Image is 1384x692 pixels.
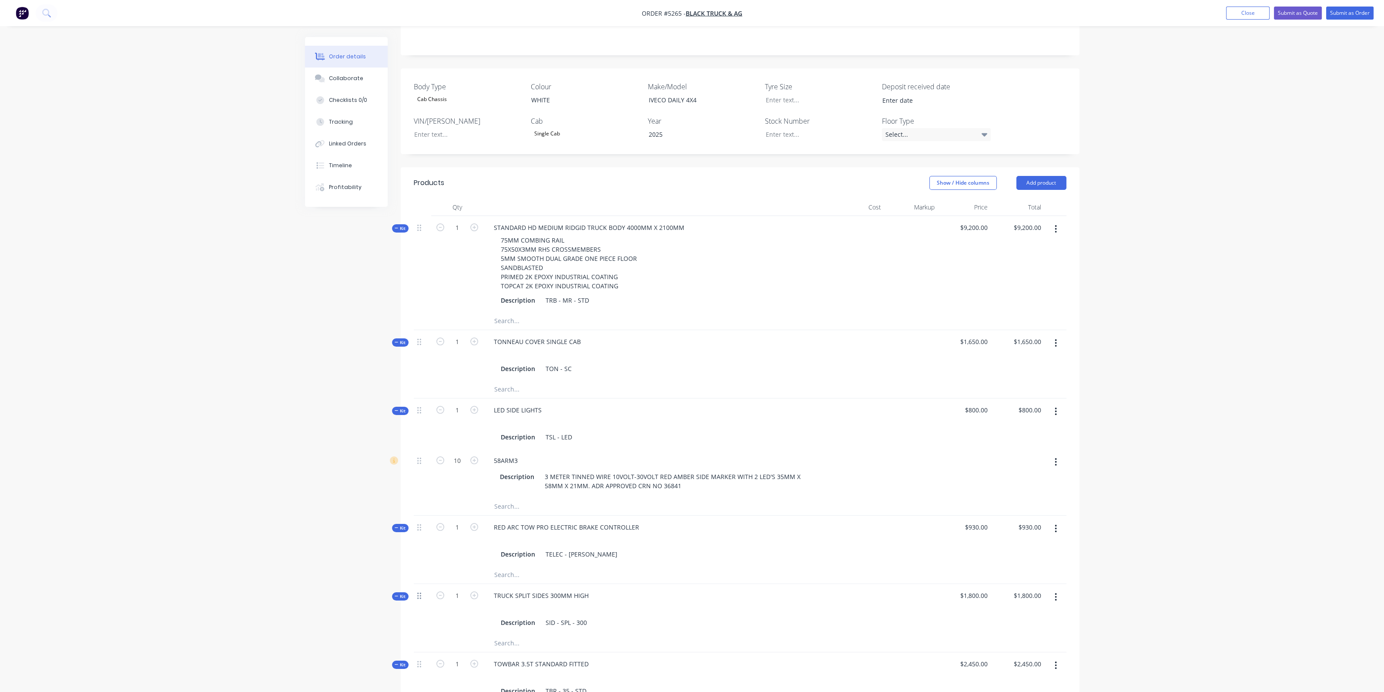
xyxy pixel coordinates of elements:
[497,616,539,629] div: Description
[882,81,991,92] label: Deposit received date
[642,9,686,17] span: Order #5265 -
[395,662,406,668] span: Kit
[494,566,668,584] input: Search...
[542,431,576,443] div: TSL - LED
[765,116,874,126] label: Stock Number
[882,128,991,141] div: Select...
[885,199,938,216] div: Markup
[542,362,575,375] div: TON - SC
[494,234,646,292] div: 75MM COMBING RAIL 75X50X3MM RHS CROSSMEMBERS 5MM SMOOTH DUAL GRADE ONE PIECE FLOOR SANDBLASTED PR...
[929,176,997,190] button: Show / Hide columns
[305,46,388,68] button: Order details
[497,548,539,560] div: Description
[487,658,596,670] div: TOWBAR 3.5T STANDARD FITTED
[531,81,640,92] label: Colour
[494,312,668,330] input: Search...
[395,225,406,232] span: Kit
[497,362,539,375] div: Description
[487,335,588,348] div: TONNEAU COVER SINGLE CAB
[641,94,750,106] div: IVECO DAILY 4X4
[329,96,367,104] div: Checklists 0/0
[494,635,668,652] input: Search...
[938,199,992,216] div: Price
[329,74,363,82] div: Collaborate
[392,524,409,532] button: Kit
[392,592,409,601] button: Kit
[392,224,409,233] button: Kit
[414,94,450,105] div: Cab Chassis
[487,589,596,602] div: TRUCK SPLIT SIDES 300MM HIGH
[305,89,388,111] button: Checklists 0/0
[395,525,406,531] span: Kit
[494,498,668,515] input: Search...
[876,94,985,107] input: Enter date
[497,431,539,443] div: Description
[414,178,444,188] div: Products
[305,155,388,176] button: Timeline
[541,470,815,492] div: 3 METER TINNED WIRE 10VOLT-30VOLT RED AMBER SIDE MARKER WITH 2 LED'S 35MM X 58MM X 21MM. ADR APPR...
[16,7,29,20] img: Factory
[329,162,352,169] div: Timeline
[487,454,525,467] div: 58ARM3
[395,408,406,414] span: Kit
[395,339,406,346] span: Kit
[542,548,621,560] div: TELEC - [PERSON_NAME]
[496,470,538,483] div: Description
[305,111,388,133] button: Tracking
[305,133,388,155] button: Linked Orders
[497,294,539,307] div: Description
[648,81,757,92] label: Make/Model
[487,521,646,533] div: RED ARC TOW PRO ELECTRIC BRAKE CONTROLLER
[392,661,409,669] button: Kit
[765,81,874,92] label: Tyre Size
[487,221,691,234] div: STANDARD HD MEDIUM RIDGID TRUCK BODY 4000MM X 2100MM
[531,128,563,139] div: Single Cab
[329,140,366,148] div: Linked Orders
[329,118,353,126] div: Tracking
[329,53,366,61] div: Order details
[991,199,1045,216] div: Total
[542,616,590,629] div: SID - SPL - 300
[1274,7,1322,20] button: Submit as Quote
[524,94,633,106] div: WHITE
[882,116,991,126] label: Floor Type
[1326,7,1374,20] button: Submit as Order
[431,199,483,216] div: Qty
[414,116,523,126] label: VIN/[PERSON_NAME]
[392,407,409,415] button: Kit
[648,116,757,126] label: Year
[329,183,362,191] div: Profitability
[641,128,750,141] div: 2025
[392,338,409,347] button: Kit
[305,176,388,198] button: Profitability
[487,404,549,416] div: LED SIDE LIGHTS
[1226,7,1270,20] button: Close
[542,294,593,307] div: TRB - MR - STD
[414,81,523,92] label: Body Type
[831,199,885,216] div: Cost
[531,116,640,126] label: Cab
[395,593,406,600] span: Kit
[686,9,742,17] a: BLACK TRUCK & AG
[305,68,388,89] button: Collaborate
[494,381,668,398] input: Search...
[1016,176,1066,190] button: Add product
